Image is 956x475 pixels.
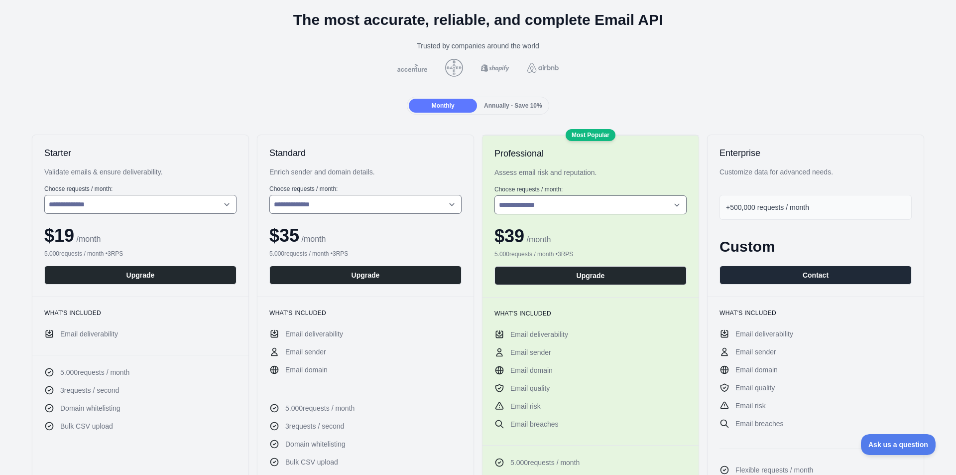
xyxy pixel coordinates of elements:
label: Choose requests / month: [494,185,687,193]
div: Enrich sender and domain details. [269,167,462,177]
iframe: Toggle Customer Support [861,434,936,455]
div: Customize data for advanced needs. [719,167,912,177]
label: Choose requests / month: [269,185,462,193]
span: +500,000 requests / month [726,203,809,211]
div: Assess email risk and reputation. [494,167,687,177]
